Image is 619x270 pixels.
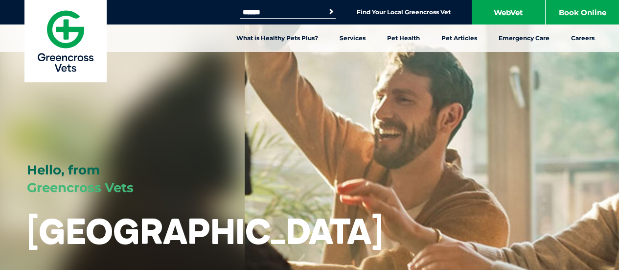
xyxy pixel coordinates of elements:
button: Search [326,7,336,17]
span: Greencross Vets [27,180,134,196]
a: Careers [560,25,605,52]
a: Services [329,25,376,52]
a: Find Your Local Greencross Vet [357,8,451,16]
h1: [GEOGRAPHIC_DATA] [27,212,383,250]
a: Emergency Care [488,25,560,52]
span: Hello, from [27,162,100,178]
a: What is Healthy Pets Plus? [226,25,329,52]
a: Pet Articles [431,25,488,52]
a: Pet Health [376,25,431,52]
